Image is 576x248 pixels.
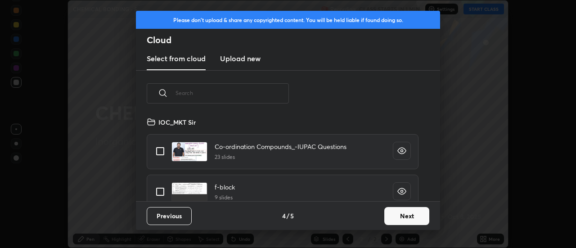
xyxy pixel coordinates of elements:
[147,53,206,64] h3: Select from cloud
[171,182,207,202] img: 1727345531P28L5B.pdf
[147,34,440,46] h2: Cloud
[171,142,207,162] img: 1724904379AIDKPV.pdf
[215,194,235,202] h5: 9 slides
[384,207,429,225] button: Next
[282,211,286,221] h4: 4
[136,11,440,29] div: Please don't upload & share any copyrighted content. You will be held liable if found doing so.
[215,182,235,192] h4: f-block
[147,207,192,225] button: Previous
[136,114,429,201] div: grid
[287,211,289,221] h4: /
[175,74,289,112] input: Search
[215,153,346,161] h5: 23 slides
[290,211,294,221] h4: 5
[220,53,261,64] h3: Upload new
[158,117,196,127] h4: IOC_MKT Sir
[215,142,346,151] h4: Co-ordination Compounds_-IUPAC Questions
